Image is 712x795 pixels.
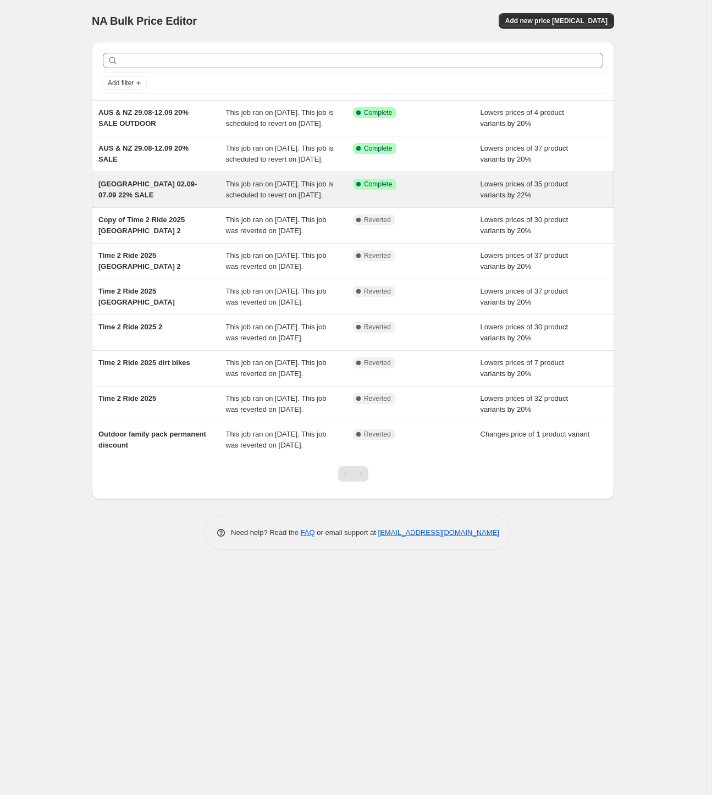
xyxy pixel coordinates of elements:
[364,323,391,332] span: Reverted
[481,216,569,235] span: Lowers prices of 30 product variants by 20%
[481,144,569,163] span: Lowers prices of 37 product variants by 20%
[481,251,569,270] span: Lowers prices of 37 product variants by 20%
[364,180,392,189] span: Complete
[481,287,569,306] span: Lowers prices of 37 product variants by 20%
[301,528,315,537] a: FAQ
[98,323,162,331] span: Time 2 Ride 2025 2
[226,394,327,413] span: This job ran on [DATE]. This job was reverted on [DATE].
[226,108,334,128] span: This job ran on [DATE]. This job is scheduled to revert on [DATE].
[98,430,206,449] span: Outdoor family pack permanent discount
[364,430,391,439] span: Reverted
[226,358,327,378] span: This job ran on [DATE]. This job was reverted on [DATE].
[226,287,327,306] span: This job ran on [DATE]. This job was reverted on [DATE].
[98,180,197,199] span: [GEOGRAPHIC_DATA] 02.09-07.09 22% SALE
[364,394,391,403] span: Reverted
[226,216,327,235] span: This job ran on [DATE]. This job was reverted on [DATE].
[481,430,590,438] span: Changes price of 1 product variant
[499,13,614,29] button: Add new price [MEDICAL_DATA]
[364,251,391,260] span: Reverted
[108,79,134,87] span: Add filter
[98,108,189,128] span: AUS & NZ 29.08-12.09 20% SALE OUTDOOR
[364,287,391,296] span: Reverted
[92,15,197,27] span: NA Bulk Price Editor
[315,528,378,537] span: or email support at
[364,216,391,224] span: Reverted
[98,287,175,306] span: Time 2 Ride 2025 [GEOGRAPHIC_DATA]
[98,216,185,235] span: Copy of Time 2 Ride 2025 [GEOGRAPHIC_DATA] 2
[226,430,327,449] span: This job ran on [DATE]. This job was reverted on [DATE].
[364,358,391,367] span: Reverted
[378,528,499,537] a: [EMAIL_ADDRESS][DOMAIN_NAME]
[98,358,190,367] span: Time 2 Ride 2025 dirt bikes
[364,144,392,153] span: Complete
[226,144,334,163] span: This job ran on [DATE]. This job is scheduled to revert on [DATE].
[98,144,189,163] span: AUS & NZ 29.08-12.09 20% SALE
[226,180,334,199] span: This job ran on [DATE]. This job is scheduled to revert on [DATE].
[103,76,147,90] button: Add filter
[364,108,392,117] span: Complete
[481,358,564,378] span: Lowers prices of 7 product variants by 20%
[481,323,569,342] span: Lowers prices of 30 product variants by 20%
[338,466,368,482] nav: Pagination
[98,251,181,270] span: Time 2 Ride 2025 [GEOGRAPHIC_DATA] 2
[231,528,301,537] span: Need help? Read the
[481,108,564,128] span: Lowers prices of 4 product variants by 20%
[226,251,327,270] span: This job ran on [DATE]. This job was reverted on [DATE].
[481,180,569,199] span: Lowers prices of 35 product variants by 22%
[481,394,569,413] span: Lowers prices of 32 product variants by 20%
[505,16,608,25] span: Add new price [MEDICAL_DATA]
[98,394,156,402] span: Time 2 Ride 2025
[226,323,327,342] span: This job ran on [DATE]. This job was reverted on [DATE].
